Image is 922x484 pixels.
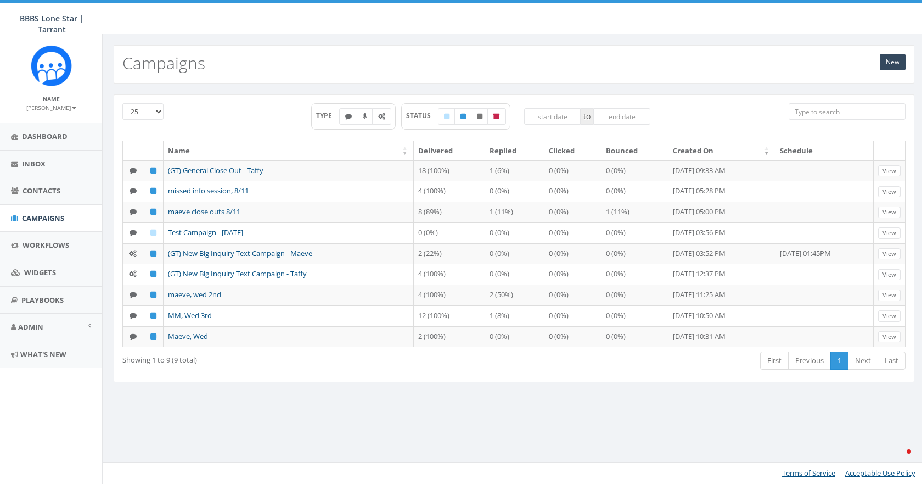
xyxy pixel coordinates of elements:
[668,243,775,264] td: [DATE] 03:52 PM
[414,285,485,305] td: 4 (100%)
[129,250,137,257] i: Automated Message
[26,102,76,112] a: [PERSON_NAME]
[18,322,43,332] span: Admin
[130,312,137,319] i: Text SMS
[544,160,601,181] td: 0 (0%)
[485,181,544,202] td: 0 (0%)
[848,352,878,370] a: Next
[775,141,874,160] th: Schedule
[477,113,482,120] i: Unpublished
[150,270,156,277] i: Published
[485,326,544,347] td: 0 (0%)
[363,113,367,120] i: Ringless Voice Mail
[414,202,485,222] td: 8 (89%)
[444,113,449,120] i: Draft
[168,227,243,237] a: Test Campaign - [DATE]
[878,207,901,218] a: View
[168,165,263,175] a: (GT) General Close Out - Taffy
[485,160,544,181] td: 1 (6%)
[485,222,544,243] td: 0 (0%)
[485,285,544,305] td: 2 (50%)
[26,104,76,112] small: [PERSON_NAME]
[668,141,775,160] th: Created On: activate to sort column ascending
[878,186,901,198] a: View
[782,468,835,478] a: Terms of Service
[22,131,68,141] span: Dashboard
[24,268,56,277] span: Widgets
[122,351,439,365] div: Showing 1 to 9 (9 total)
[150,250,156,257] i: Published
[150,291,156,298] i: Published
[601,181,668,202] td: 0 (0%)
[544,326,601,347] td: 0 (0%)
[20,13,84,35] span: BBBS Lone Star | Tarrant
[164,141,414,160] th: Name: activate to sort column ascending
[487,108,506,125] label: Archived
[414,222,485,243] td: 0 (0%)
[544,243,601,264] td: 0 (0%)
[668,305,775,326] td: [DATE] 10:50 AM
[878,352,906,370] a: Last
[593,108,650,125] input: end date
[880,54,906,70] a: New
[485,243,544,264] td: 0 (0%)
[129,270,137,277] i: Automated Message
[601,160,668,181] td: 0 (0%)
[414,181,485,202] td: 4 (100%)
[668,202,775,222] td: [DATE] 05:00 PM
[878,269,901,281] a: View
[485,202,544,222] td: 1 (11%)
[414,160,485,181] td: 18 (100%)
[485,141,544,160] th: Replied
[20,349,66,359] span: What's New
[830,352,848,370] a: 1
[168,290,221,299] a: maeve, wed 2nd
[414,326,485,347] td: 2 (100%)
[150,312,156,319] i: Published
[760,352,789,370] a: First
[544,222,601,243] td: 0 (0%)
[43,95,60,103] small: Name
[22,159,46,169] span: Inbox
[122,54,205,72] h2: Campaigns
[878,290,901,301] a: View
[601,222,668,243] td: 0 (0%)
[471,108,488,125] label: Unpublished
[668,181,775,202] td: [DATE] 05:28 PM
[130,333,137,340] i: Text SMS
[130,229,137,236] i: Text SMS
[414,305,485,326] td: 12 (100%)
[544,181,601,202] td: 0 (0%)
[414,141,485,160] th: Delivered
[130,208,137,215] i: Text SMS
[601,202,668,222] td: 1 (11%)
[23,240,69,250] span: Workflows
[150,167,156,174] i: Published
[601,243,668,264] td: 0 (0%)
[31,45,72,86] img: Rally_Corp_Icon_1.png
[339,108,358,125] label: Text SMS
[150,208,156,215] i: Published
[524,108,581,125] input: start date
[544,285,601,305] td: 0 (0%)
[168,248,312,258] a: (GT) New Big Inquiry Text Campaign - Maeve
[460,113,466,120] i: Published
[845,468,915,478] a: Acceptable Use Policy
[357,108,373,125] label: Ringless Voice Mail
[581,108,593,125] span: to
[130,187,137,194] i: Text SMS
[788,352,831,370] a: Previous
[544,305,601,326] td: 0 (0%)
[168,269,307,279] a: (GT) New Big Inquiry Text Campaign - Taffy
[316,111,340,120] span: TYPE
[544,141,601,160] th: Clicked
[130,291,137,298] i: Text SMS
[878,165,901,177] a: View
[414,264,485,285] td: 4 (100%)
[23,186,60,196] span: Contacts
[668,160,775,181] td: [DATE] 09:33 AM
[601,264,668,285] td: 0 (0%)
[168,207,240,216] a: maeve close outs 8/11
[601,326,668,347] td: 0 (0%)
[21,295,64,305] span: Playbooks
